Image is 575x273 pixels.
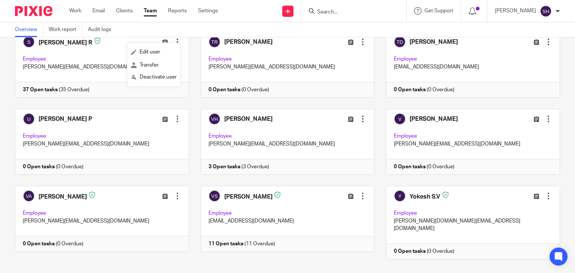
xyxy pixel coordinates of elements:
[140,62,159,68] span: Transfer
[168,7,187,15] a: Reports
[131,73,177,82] button: Deactivate user
[69,7,81,15] a: Work
[495,7,536,15] p: [PERSON_NAME]
[88,22,117,37] a: Audit logs
[540,5,552,17] img: svg%3E
[144,7,157,15] a: Team
[116,7,133,15] a: Clients
[316,9,384,16] input: Search
[131,60,177,71] a: Transfer
[140,74,177,80] span: Deactivate user
[425,8,453,13] span: Get Support
[15,22,43,37] a: Overview
[131,47,177,58] a: Edit user
[49,22,82,37] a: Work report
[92,7,105,15] a: Email
[140,49,160,55] span: Edit user
[198,7,218,15] a: Settings
[15,6,52,16] img: Pixie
